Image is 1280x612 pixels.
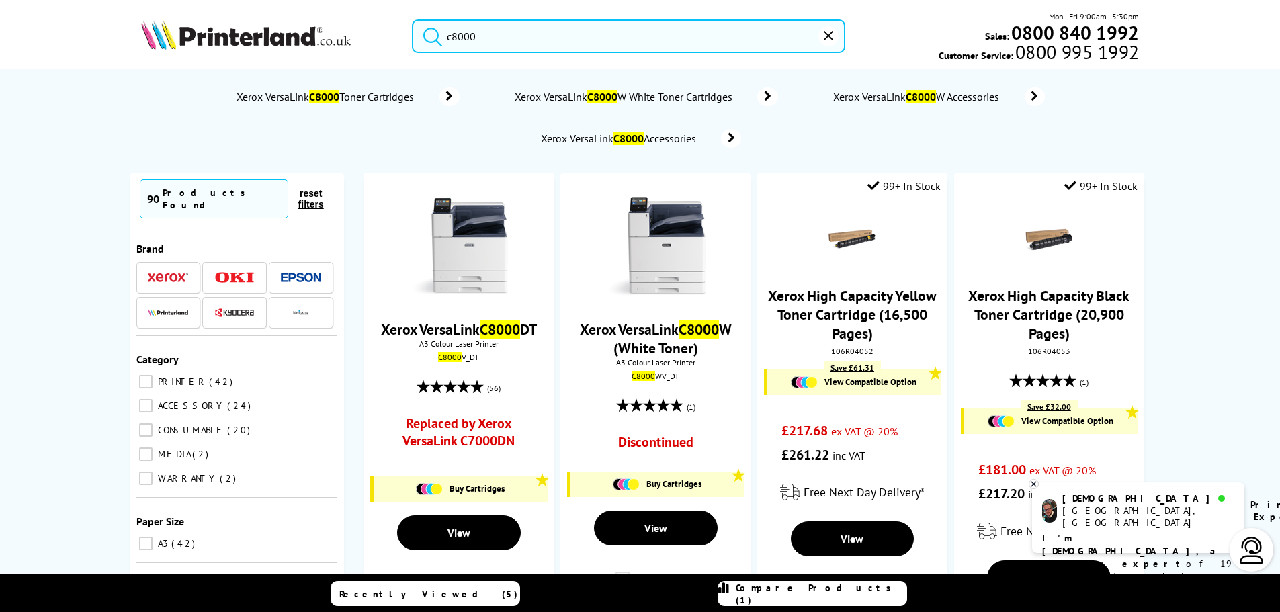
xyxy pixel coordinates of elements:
[1062,505,1234,529] div: [GEOGRAPHIC_DATA], [GEOGRAPHIC_DATA]
[567,357,744,367] span: A3 Colour Laser Printer
[1080,369,1089,395] span: (1)
[513,87,778,106] a: Xerox VersaLinkC8000W White Toner Cartridges
[767,346,937,356] div: 106R04052
[764,474,941,511] div: modal_delivery
[1037,571,1060,584] span: View
[370,339,547,349] span: A3 Colour Laser Printer
[288,187,334,210] button: reset filters
[139,472,153,485] input: WARRANTY 2
[833,449,865,462] span: inc VAT
[1042,532,1220,570] b: I'm [DEMOGRAPHIC_DATA], a printer expert
[487,376,501,401] span: (56)
[380,483,540,495] a: Buy Cartridges
[136,242,164,255] span: Brand
[1064,179,1138,193] div: 99+ In Stock
[768,286,937,343] a: Xerox High Capacity Yellow Toner Cartridge (16,500 Pages)
[774,376,934,388] a: View Compatible Option
[804,484,925,500] span: Free Next Day Delivery*
[1062,492,1234,505] div: [DEMOGRAPHIC_DATA]
[214,308,255,318] img: Kyocera
[209,376,236,388] span: 42
[613,132,644,145] mark: C8000
[1011,20,1139,45] b: 0800 840 1992
[841,532,863,545] span: View
[148,273,188,282] img: Xerox
[594,511,718,545] a: View
[381,320,537,339] a: Xerox VersaLinkC8000DT
[1049,10,1139,23] span: Mon - Fri 9:00am - 5:30pm
[136,353,179,366] span: Category
[1042,499,1057,523] img: chris-livechat.png
[824,361,881,375] div: Save £61.31
[281,273,321,283] img: Epson
[139,375,153,388] input: PRINTER 42
[136,515,184,528] span: Paper Size
[679,320,719,339] mark: C8000
[438,352,462,362] mark: C8000
[605,196,706,297] img: Xerox-C8000W-Front-Small.jpg
[155,537,170,550] span: A3
[1009,26,1139,39] a: 0800 840 1992
[227,424,253,436] span: 20
[139,537,153,550] input: A3 42
[155,400,226,412] span: ACCESSORY
[646,478,701,490] span: Buy Cartridges
[781,422,828,439] span: £217.68
[613,478,640,490] img: Cartridges
[718,581,907,606] a: Compare Products (1)
[416,483,443,495] img: Cartridges
[1021,400,1078,414] div: Save £32.00
[155,376,208,388] span: PRINTER
[374,352,544,362] div: V_DT
[450,483,505,494] span: Buy Cartridges
[580,320,732,357] a: Xerox VersaLinkC8000W (White Toner)
[539,132,701,145] span: Xerox VersaLink Accessories
[447,526,470,539] span: View
[570,371,740,381] div: WV_DT
[220,472,239,484] span: 2
[513,90,737,103] span: Xerox VersaLink W White Toner Cartridges
[587,90,617,103] mark: C8000
[1000,523,1121,539] span: Free Next Day Delivery*
[148,309,188,316] img: Printerland
[832,87,1045,106] a: Xerox VersaLinkC8000W Accessories
[618,433,693,451] p: Discontinued
[147,192,159,206] span: 90
[644,521,667,535] span: View
[139,447,153,461] input: MEDIA 2
[1029,464,1096,477] span: ex VAT @ 20%
[141,20,396,52] a: Printerland Logo
[1238,537,1265,564] img: user-headset-light.svg
[1013,46,1139,58] span: 0800 995 1992
[227,400,254,412] span: 24
[736,582,906,606] span: Compare Products (1)
[906,90,936,103] mark: C8000
[171,537,198,550] span: 42
[1042,532,1234,609] p: of 19 years! I can help you choose the right product
[828,216,876,263] img: Xerox-106R04052-HC-Yellow-Small.gif
[1021,415,1113,427] span: View Compatible Option
[388,414,529,456] a: Replaced by Xerox VersaLink C7000DN
[824,376,916,388] span: View Compatible Option
[1025,216,1072,263] img: Xerox-106R04053-HC-Black-Small.gif
[292,304,309,321] img: Navigator
[939,46,1139,62] span: Customer Service:
[615,572,697,597] label: Add to Compare
[831,425,898,438] span: ex VAT @ 20%
[339,588,518,600] span: Recently Viewed (5)
[961,513,1138,550] div: modal_delivery
[539,129,741,148] a: Xerox VersaLinkC8000Accessories
[781,446,829,464] span: £261.22
[968,286,1129,343] a: Xerox High Capacity Black Toner Cartridge (20,900 Pages)
[139,423,153,437] input: CONSUMABLE 20
[331,581,520,606] a: Recently Viewed (5)
[309,90,339,103] mark: C8000
[867,179,941,193] div: 99+ In Stock
[791,521,914,556] a: View
[412,19,845,53] input: S
[687,394,695,420] span: (1)
[632,371,655,381] mark: C8000
[971,415,1131,427] a: View Compatible Option
[155,448,191,460] span: MEDIA
[978,461,1026,478] span: £181.00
